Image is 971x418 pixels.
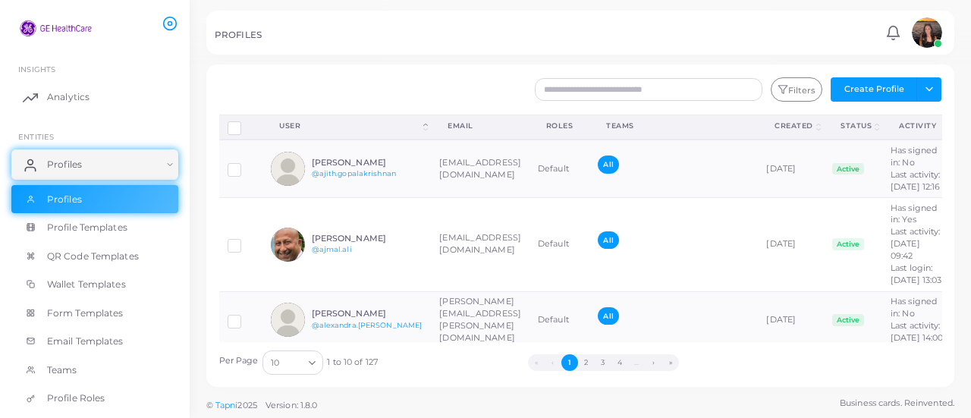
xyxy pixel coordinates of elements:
button: Go to last page [662,354,679,371]
a: @alexandra.[PERSON_NAME] [312,321,423,329]
img: avatar [271,228,305,262]
td: [PERSON_NAME][EMAIL_ADDRESS][PERSON_NAME][DOMAIN_NAME] [431,291,529,349]
a: Profiles [11,185,178,214]
a: Teams [11,356,178,385]
img: avatar [271,303,305,337]
a: Profile Templates [11,213,178,242]
div: Email [448,121,513,131]
td: [DATE] [758,291,824,349]
span: Teams [47,363,77,377]
a: Tapni [215,400,238,410]
div: Created [775,121,813,131]
span: Last login: [DATE] 13:03 [891,262,941,285]
span: Version: 1.8.0 [266,400,318,410]
span: Profiles [47,193,82,206]
div: Status [841,121,872,131]
button: Go to page 1 [561,354,578,371]
a: Profile Roles [11,384,178,413]
a: Profiles [11,149,178,180]
button: Create Profile [831,77,917,102]
h5: PROFILES [215,30,262,40]
span: Has signed in: Yes [891,203,937,225]
span: Email Templates [47,335,124,348]
a: avatar [907,17,946,48]
span: INSIGHTS [18,64,55,74]
div: activity [899,121,936,131]
img: avatar [271,152,305,186]
a: @ajith.gopalakrishnan [312,169,396,178]
span: Form Templates [47,306,124,320]
span: Wallet Templates [47,278,126,291]
button: Filters [771,77,822,102]
th: Row-selection [219,115,263,140]
td: [EMAIL_ADDRESS][DOMAIN_NAME] [431,140,529,197]
span: Has signed in: No [891,145,937,168]
button: Go to page 2 [578,354,595,371]
span: ENTITIES [18,132,54,141]
h6: [PERSON_NAME] [312,158,423,168]
a: Analytics [11,82,178,112]
h6: [PERSON_NAME] [312,309,423,319]
div: User [279,121,420,131]
span: 1 to 10 of 127 [327,357,378,369]
span: QR Code Templates [47,250,139,263]
span: Profiles [47,158,82,171]
button: Go to page 3 [595,354,611,371]
span: Profile Templates [47,221,127,234]
span: All [598,307,618,325]
label: Per Page [219,355,259,367]
td: [DATE] [758,140,824,197]
span: 2025 [237,399,256,412]
span: Last activity: [DATE] 09:42 [891,226,941,261]
span: Active [832,314,864,326]
a: Form Templates [11,299,178,328]
a: QR Code Templates [11,242,178,271]
span: © [206,399,317,412]
span: Analytics [47,90,90,104]
input: Search for option [281,354,303,371]
span: Last activity: [DATE] 14:00 [891,320,943,343]
td: Default [529,140,590,197]
span: All [598,231,618,249]
div: Roles [546,121,573,131]
a: Email Templates [11,327,178,356]
h6: [PERSON_NAME] [312,234,423,244]
img: logo [14,14,98,42]
a: @ajmal.ali [312,245,352,253]
span: 10 [271,355,279,371]
td: Default [529,291,590,349]
img: avatar [912,17,942,48]
td: Default [529,198,590,292]
span: Active [832,163,864,175]
div: Teams [606,121,741,131]
span: Business cards. Reinvented. [840,397,954,410]
td: [DATE] [758,198,824,292]
span: Has signed in: No [891,296,937,319]
span: Last activity: [DATE] 12:16 [891,169,941,192]
span: Profile Roles [47,391,105,405]
ul: Pagination [378,354,829,371]
td: [EMAIL_ADDRESS][DOMAIN_NAME] [431,198,529,292]
button: Go to next page [646,354,662,371]
div: Search for option [262,350,323,375]
button: Go to page 4 [611,354,628,371]
span: All [598,156,618,173]
span: Active [832,238,864,250]
a: Wallet Templates [11,270,178,299]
